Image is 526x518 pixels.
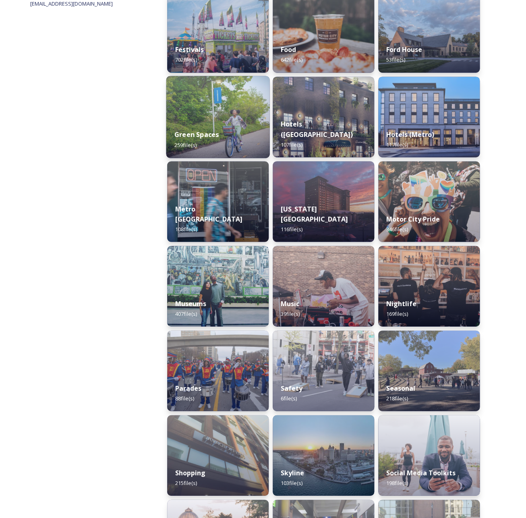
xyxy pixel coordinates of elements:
span: 116 file(s) [281,225,302,232]
span: 103 file(s) [281,479,302,486]
span: 218 file(s) [386,394,408,402]
img: 56cf2de5-9e63-4a55-bae3-7a1bc8cd39db.jpg [167,161,269,242]
strong: Social Media Toolkits [386,468,456,477]
strong: Green Spaces [174,130,219,139]
strong: Safety [281,383,302,392]
span: 198 file(s) [386,479,408,486]
img: d8268b2e-af73-4047-a747-1e9a83cc24c4.jpg [167,330,269,411]
img: a8e7e45d-5635-4a99-9fe8-872d7420e716.jpg [166,76,269,158]
span: 108 file(s) [175,225,197,232]
strong: Parades [175,383,201,392]
img: 5d4b6ee4-1201-421a-84a9-a3631d6f7534.jpg [273,161,374,242]
strong: Skyline [281,468,304,477]
img: 3bd2b034-4b7d-4836-94aa-bbf99ed385d6.jpg [378,77,480,157]
img: 1c183ad6-ea5d-43bf-8d64-8aacebe3bb37.jpg [273,415,374,495]
img: 4423d9b81027f9a47bd28d212e5a5273a11b6f41845817bbb6cd5dd12e8cc4e8.jpg [378,330,480,411]
strong: Museums [175,299,206,308]
span: 117 file(s) [386,141,408,148]
strong: [US_STATE][GEOGRAPHIC_DATA] [281,204,348,223]
img: 87bbb248-d5f7-45c8-815f-fb574559da3d.jpg [273,246,374,326]
span: 215 file(s) [175,479,197,486]
span: 642 file(s) [281,56,302,63]
span: 259 file(s) [174,141,197,148]
img: e48ebac4-80d7-47a5-98d3-b3b6b4c147fe.jpg [167,246,269,326]
span: 39 file(s) [281,310,300,317]
img: a2dff9e2-4114-4710-892b-6a81cdf06f25.jpg [378,246,480,326]
strong: Seasonal [386,383,415,392]
span: 169 file(s) [386,310,408,317]
span: 407 file(s) [175,310,197,317]
strong: Food [281,45,296,54]
span: 346 file(s) [386,225,408,232]
img: 5cfe837b-42d2-4f07-949b-1daddc3a824e.jpg [273,330,374,411]
strong: Hotels (Metro) [386,130,434,139]
strong: Shopping [175,468,205,477]
span: 6 file(s) [281,394,297,402]
img: 9db3a68e-ccf0-48b5-b91c-5c18c61d7b6a.jpg [273,77,374,157]
strong: Metro [GEOGRAPHIC_DATA] [175,204,242,223]
strong: Festivals [175,45,204,54]
span: 702 file(s) [175,56,197,63]
span: 53 file(s) [386,56,405,63]
strong: Ford House [386,45,422,54]
strong: Music [281,299,299,308]
span: 88 file(s) [175,394,194,402]
strong: Hotels ([GEOGRAPHIC_DATA]) [281,120,353,139]
img: RIVERWALK%2520CONTENT%2520EDIT-15-PhotoCredit-Justin_Milhouse-UsageExpires_Oct-2024.jpg [378,415,480,495]
strong: Motor City Pride [386,214,440,223]
img: IMG_1897.jpg [378,161,480,242]
strong: Nightlife [386,299,416,308]
span: 107 file(s) [281,141,302,148]
img: e91d0ad6-e020-4ad7-a29e-75c491b4880f.jpg [167,415,269,495]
